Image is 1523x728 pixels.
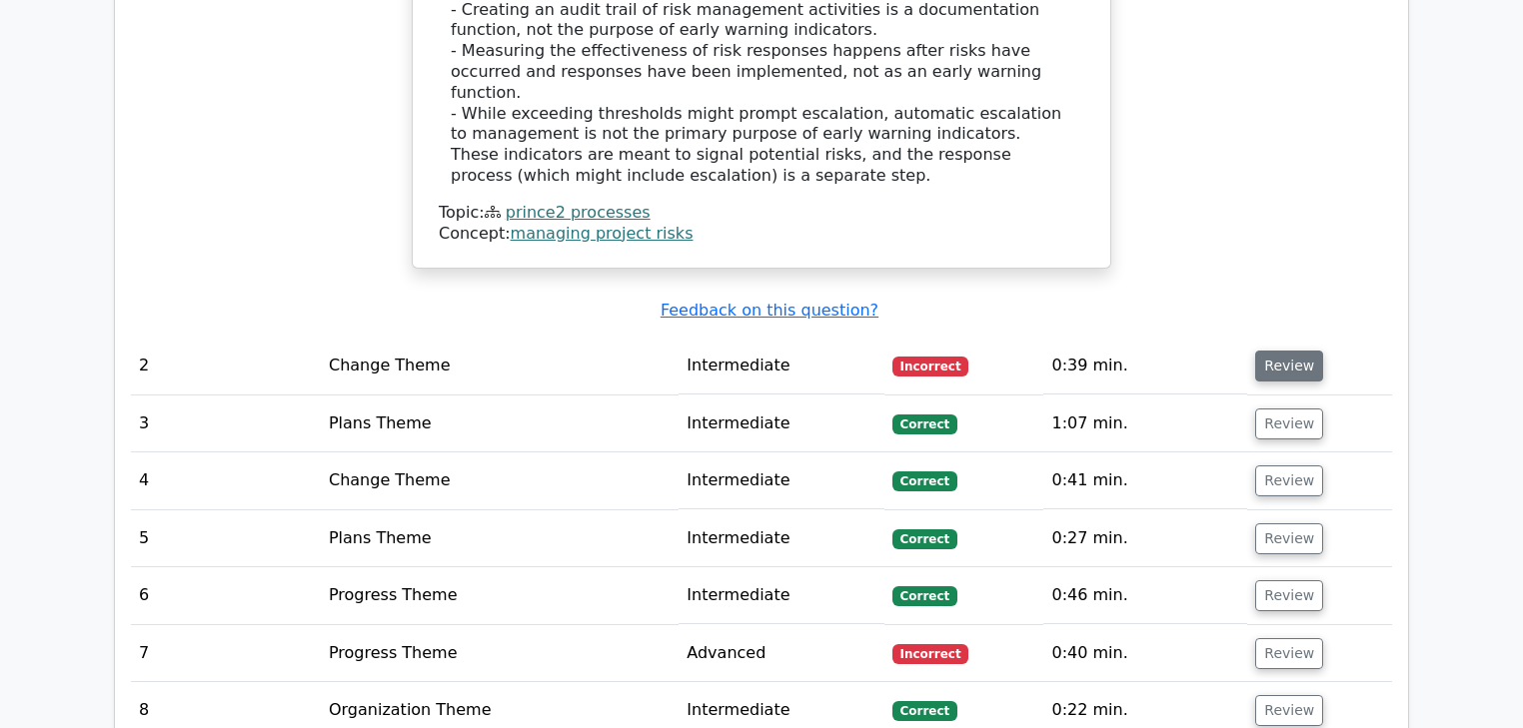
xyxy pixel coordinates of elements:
button: Review [1255,351,1323,381]
span: Correct [892,586,957,606]
td: Intermediate [679,567,883,624]
button: Review [1255,580,1323,611]
td: 1:07 min. [1043,395,1247,452]
td: 0:39 min. [1043,338,1247,394]
a: managing project risks [511,224,694,243]
a: Feedback on this question? [661,301,878,320]
span: Correct [892,529,957,549]
td: Advanced [679,625,883,682]
td: 3 [131,395,321,452]
td: 0:46 min. [1043,567,1247,624]
td: Change Theme [321,452,679,509]
td: Intermediate [679,338,883,394]
td: Intermediate [679,510,883,567]
td: Intermediate [679,452,883,509]
td: 5 [131,510,321,567]
button: Review [1255,408,1323,439]
td: Progress Theme [321,567,679,624]
a: prince2 processes [506,203,651,222]
button: Review [1255,638,1323,669]
span: Correct [892,414,957,434]
td: Plans Theme [321,510,679,567]
button: Review [1255,695,1323,726]
td: Change Theme [321,338,679,394]
span: Correct [892,471,957,491]
td: 6 [131,567,321,624]
span: Correct [892,701,957,721]
td: Plans Theme [321,395,679,452]
div: Concept: [439,224,1084,245]
td: 0:40 min. [1043,625,1247,682]
td: 7 [131,625,321,682]
td: 4 [131,452,321,509]
td: 2 [131,338,321,394]
td: 0:27 min. [1043,510,1247,567]
span: Incorrect [892,644,969,664]
button: Review [1255,465,1323,496]
td: Intermediate [679,395,883,452]
div: Topic: [439,203,1084,224]
td: Progress Theme [321,625,679,682]
span: Incorrect [892,357,969,376]
td: 0:41 min. [1043,452,1247,509]
button: Review [1255,523,1323,554]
